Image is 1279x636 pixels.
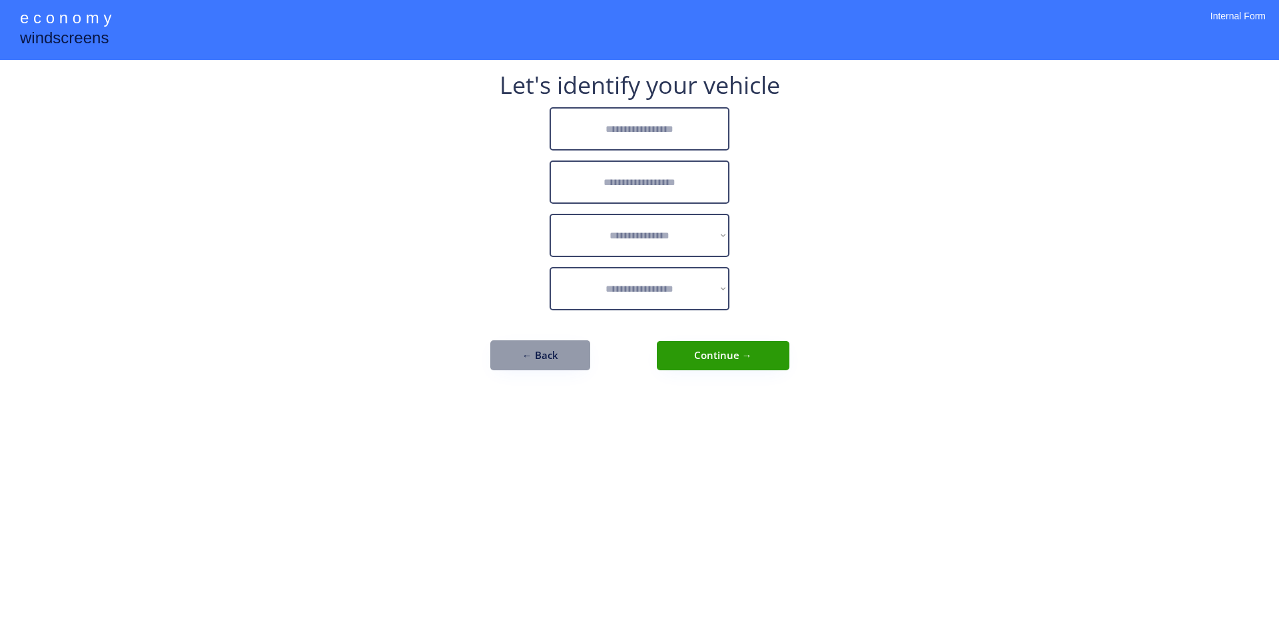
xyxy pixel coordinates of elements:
[657,341,789,370] button: Continue →
[20,27,109,53] div: windscreens
[20,7,111,32] div: e c o n o m y
[500,73,780,97] div: Let's identify your vehicle
[490,340,590,370] button: ← Back
[1210,10,1266,40] div: Internal Form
